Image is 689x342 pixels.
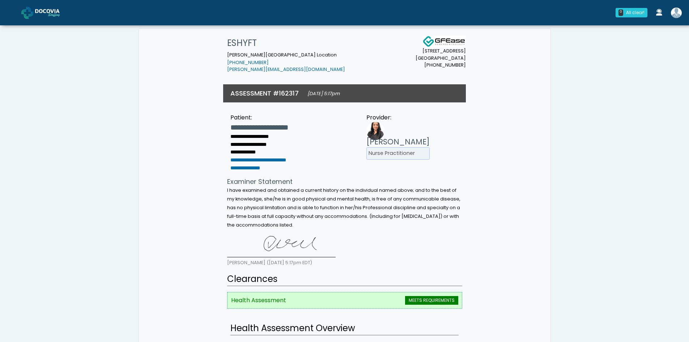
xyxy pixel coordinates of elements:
div: 0 [618,9,623,16]
div: Provider: [366,113,430,122]
img: Docovia Staffing Logo [422,36,466,47]
small: I have examined and obtained a current history on the individual named above; and to the best of ... [227,187,460,228]
img: Shakerra Crippen [671,8,682,18]
img: Docovia [35,9,71,16]
a: 0 All clear! [611,5,652,20]
h2: Health Assessment Overview [230,322,459,335]
li: Nurse Practitioner [366,147,430,160]
h3: ASSESSMENT #162317 [230,89,299,98]
a: [PERSON_NAME][EMAIL_ADDRESS][DOMAIN_NAME] [227,66,345,72]
span: MEETS REQUIREMENTS [405,296,458,305]
h3: [PERSON_NAME] [366,136,430,147]
div: Patient: [230,113,288,122]
small: [DATE] 5:17pm [307,90,340,97]
li: Health Assessment [227,292,462,309]
small: [PERSON_NAME][GEOGRAPHIC_DATA] Location [227,52,345,73]
small: [PERSON_NAME] ([DATE] 5:17pm EDT) [227,259,312,266]
img: 8JPo1wAAAABklEQVQDALlncisqNVXvAAAAAElFTkSuQmCC [227,232,336,257]
a: Docovia [21,1,71,24]
img: Provider image [366,122,384,140]
div: All clear! [626,9,645,16]
h4: Examiner Statement [227,178,462,186]
img: Docovia [21,7,33,19]
h1: ESHYFT [227,36,345,50]
small: [STREET_ADDRESS] [GEOGRAPHIC_DATA] [PHONE_NUMBER] [416,47,466,68]
a: [PHONE_NUMBER] [227,59,269,66]
h2: Clearances [227,273,462,286]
